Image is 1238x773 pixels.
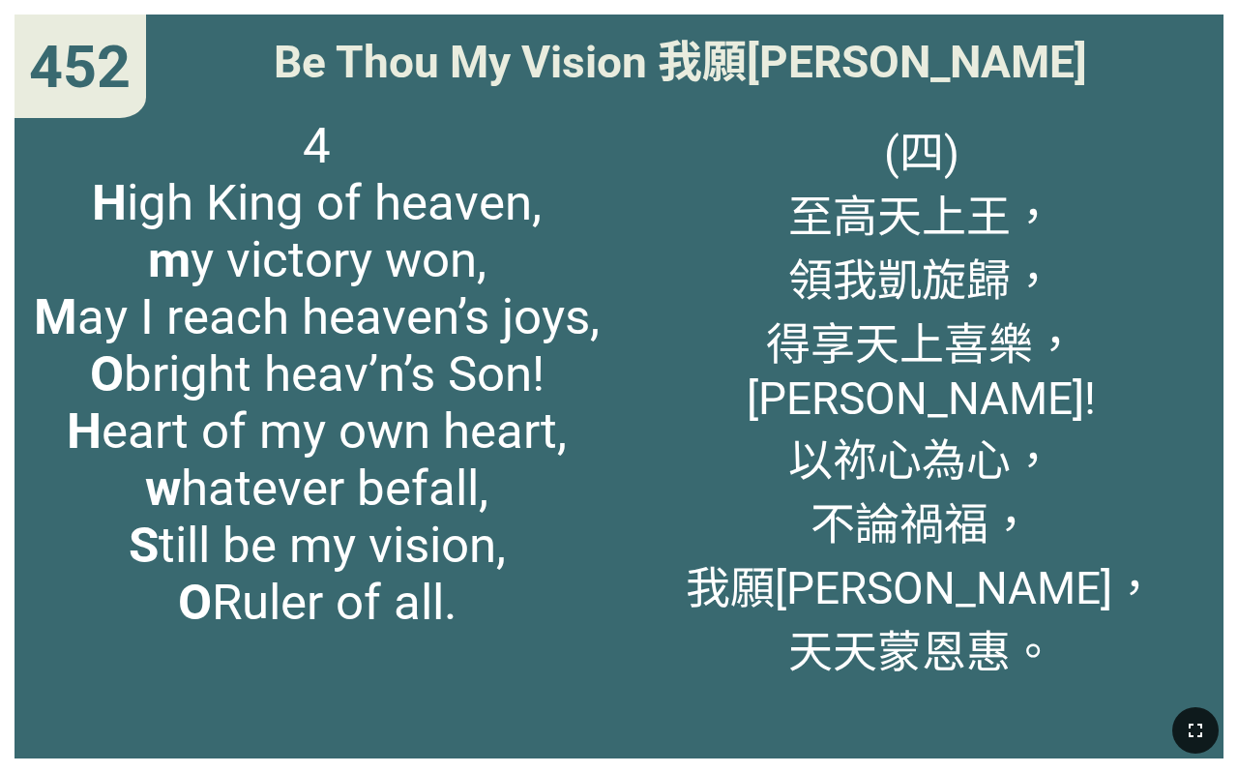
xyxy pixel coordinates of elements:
b: m [148,231,191,288]
b: M [34,288,77,345]
span: (四) 至高天上王， 領我凱旋歸， 得享天上喜樂， [PERSON_NAME]! 以祢心為心， 不論禍福， 我願[PERSON_NAME]， 天天蒙恩惠。 [686,117,1157,680]
b: w [145,460,181,517]
b: O [90,345,124,402]
span: Be Thou My Vision 我願[PERSON_NAME] [274,26,1087,90]
b: H [92,174,127,231]
span: 452 [29,32,131,102]
b: H [67,402,102,460]
span: 4 igh King of heaven, y victory won, ay I reach heaven’s joys, bright heav’n’s Son! eart of my ow... [34,117,600,631]
b: O [178,574,212,631]
b: S [129,517,159,574]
